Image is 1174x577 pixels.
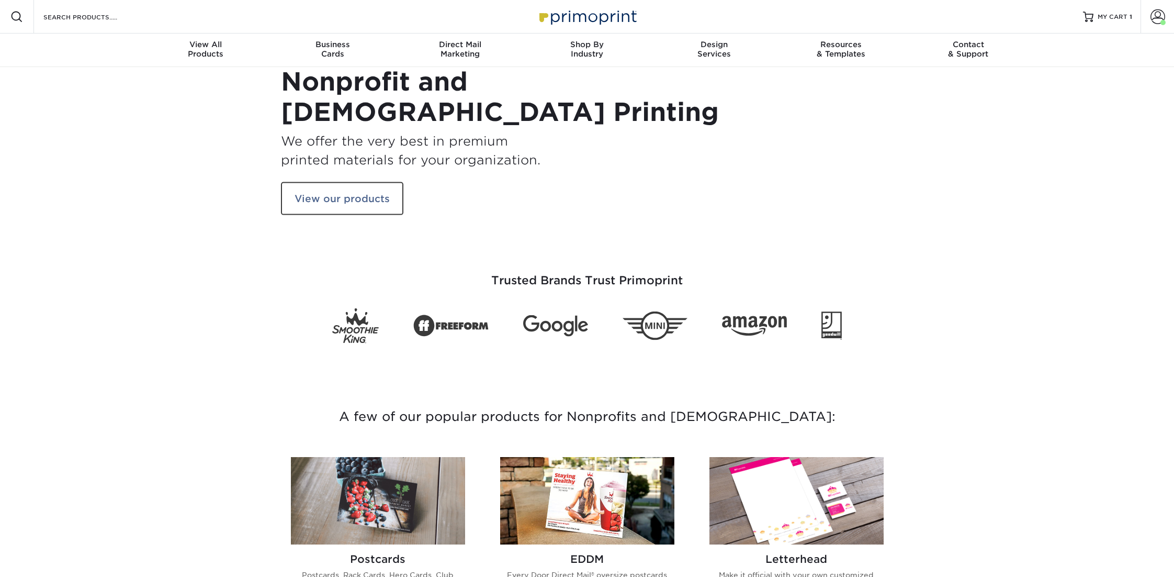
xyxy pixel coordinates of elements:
div: Marketing [397,40,524,59]
img: Letterhead [709,457,884,545]
a: Direct MailMarketing [397,34,524,67]
a: View AllProducts [142,34,269,67]
h3: Trusted Brands Trust Primoprint [281,249,893,300]
div: & Support [905,40,1032,59]
span: MY CART [1098,13,1127,21]
a: Contact& Support [905,34,1032,67]
span: Direct Mail [397,40,524,49]
img: EDDM [500,457,674,545]
h3: We offer the very best in premium printed materials for your organization. [281,131,579,169]
div: Cards [269,40,397,59]
img: Freeform [413,309,489,342]
h2: Letterhead [708,553,885,565]
img: Mini [623,312,687,340]
div: Services [650,40,777,59]
img: Amazon [722,316,787,336]
span: Contact [905,40,1032,49]
div: Products [142,40,269,59]
div: Industry [524,40,651,59]
img: Google [523,315,588,337]
h3: A few of our popular products for Nonprofits and [DEMOGRAPHIC_DATA]: [281,381,893,453]
h2: EDDM [499,553,675,565]
a: BusinessCards [269,34,397,67]
img: Primoprint [535,5,639,28]
img: Postcards [291,457,465,545]
div: & Templates [777,40,905,59]
span: 1 [1130,13,1132,20]
span: Resources [777,40,905,49]
span: Design [650,40,777,49]
img: Smoothie King [332,308,379,343]
a: View our products [281,182,403,215]
a: Shop ByIndustry [524,34,651,67]
h2: Postcards [289,553,466,565]
a: Resources& Templates [777,34,905,67]
img: Goodwill [821,312,842,340]
span: View All [142,40,269,49]
span: Shop By [524,40,651,49]
span: Business [269,40,397,49]
a: DesignServices [650,34,777,67]
h1: Nonprofit and [DEMOGRAPHIC_DATA] Printing [281,67,579,127]
input: SEARCH PRODUCTS..... [42,10,144,23]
